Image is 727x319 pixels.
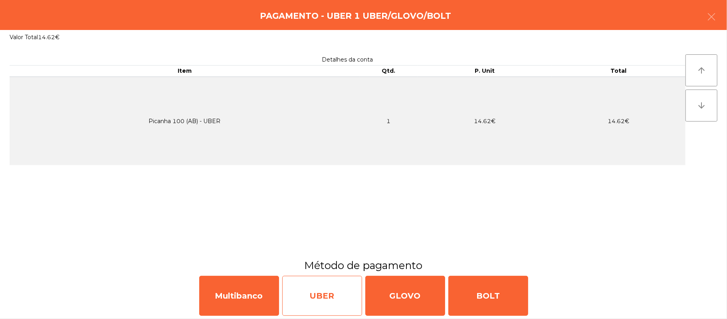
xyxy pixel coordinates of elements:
span: 14.62€ [38,34,59,41]
td: 14.62€ [552,77,685,165]
th: P. Unit [418,66,552,77]
button: arrow_downward [685,90,717,122]
div: UBER [282,276,362,316]
button: arrow_upward [685,54,717,86]
h4: Pagamento - UBER 1 UBER/GLOVO/BOLT [260,10,451,22]
div: GLOVO [365,276,445,316]
span: Detalhes da conta [322,56,373,63]
td: 14.62€ [418,77,552,165]
i: arrow_downward [697,101,706,110]
th: Item [10,66,360,77]
i: arrow_upward [697,66,706,75]
div: Multibanco [199,276,279,316]
span: Valor Total [10,34,38,41]
th: Total [552,66,685,77]
div: BOLT [448,276,528,316]
td: Picanha 100 (AB) - UBER [10,77,360,165]
td: 1 [360,77,418,165]
h3: Método de pagamento [6,258,721,273]
th: Qtd. [360,66,418,77]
